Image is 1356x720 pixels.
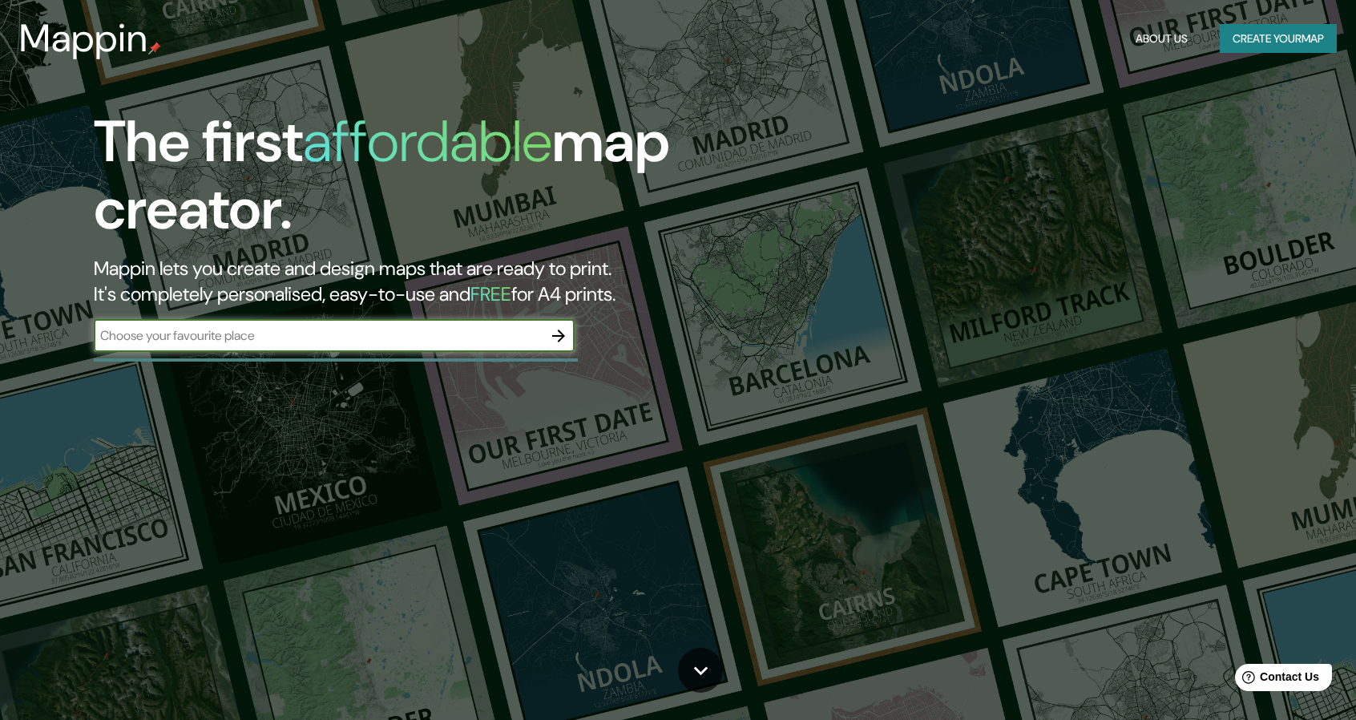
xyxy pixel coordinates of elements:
input: Choose your favourite place [94,326,543,345]
button: About Us [1129,24,1194,54]
h3: Mappin [19,16,148,61]
img: mappin-pin [148,42,161,55]
h1: affordable [303,104,552,179]
h2: Mappin lets you create and design maps that are ready to print. It's completely personalised, eas... [94,256,772,307]
iframe: Help widget launcher [1213,657,1338,702]
h1: The first map creator. [94,108,772,256]
h5: FREE [470,281,511,306]
button: Create yourmap [1220,24,1337,54]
